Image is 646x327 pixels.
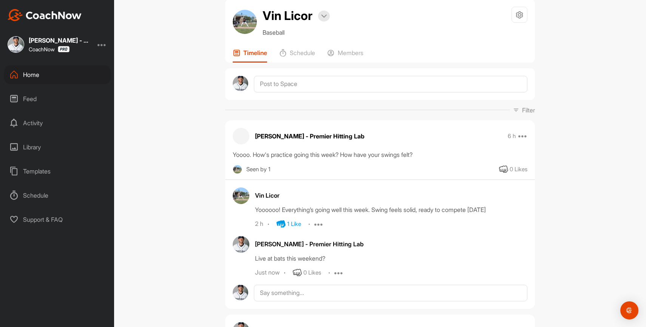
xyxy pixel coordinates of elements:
div: Seen by 1 [246,165,270,174]
div: Activity [4,114,111,132]
img: square_79357f2364cd913b1bc34b667d8b68e2.jpg [233,165,242,174]
div: Yoooooo! Everything’s going well this week. Swing feels solid, ready to compete [DATE] [255,205,527,214]
div: 0 Likes [303,269,321,277]
div: Schedule [4,186,111,205]
div: Just now [255,269,280,276]
div: Vin Licor [255,191,527,200]
p: Members [338,49,363,57]
img: CoachNow Pro [58,46,70,52]
div: Support & FAQ [4,210,111,229]
div: Open Intercom Messenger [620,301,638,319]
img: avatar [233,10,257,34]
img: avatar [233,285,248,300]
div: 2 h [255,220,263,228]
div: Library [4,138,111,157]
div: 1 Like [287,220,301,229]
p: Baseball [263,28,330,37]
div: [PERSON_NAME] - Premier Hitting Lab [29,37,89,43]
img: avatar [233,187,249,204]
div: Templates [4,162,111,181]
div: Yoooo. How's practice going this week? How have your swings felt? [233,150,527,159]
img: CoachNow [8,9,82,21]
img: square_b50b587cef808b9622dd9350b879fdfa.jpg [8,36,24,53]
p: Schedule [290,49,315,57]
p: Timeline [243,49,267,57]
div: Home [4,65,111,84]
img: avatar [233,76,248,91]
div: Live at bats this weekend? [255,254,527,263]
div: Feed [4,89,111,108]
img: arrow-down [321,14,327,18]
div: 0 Likes [510,165,527,174]
p: Filter [522,106,535,115]
div: CoachNow [29,46,70,52]
div: [PERSON_NAME] - Premier Hitting Lab [255,239,527,249]
img: avatar [233,236,249,253]
p: 6 h [508,132,516,140]
h2: Vin Licor [263,7,312,25]
p: [PERSON_NAME] - Premier Hitting Lab [255,132,365,141]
